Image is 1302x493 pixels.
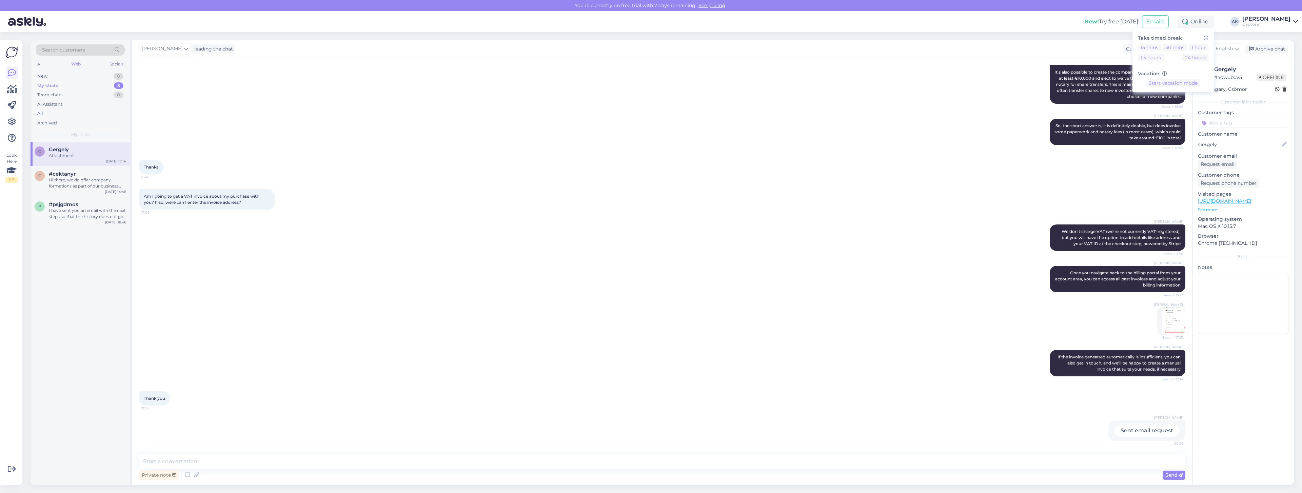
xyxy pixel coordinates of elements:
span: [PERSON_NAME] [142,45,182,53]
span: Once you navigate back to the billing portal from your account area, you can access all past invo... [1055,270,1182,288]
div: [DATE] 17:14 [106,159,126,164]
span: G [38,149,41,154]
span: Thank you [144,396,165,401]
p: Customer phone [1198,172,1288,179]
a: [PERSON_NAME]Capture [1242,16,1298,27]
div: Look Here [5,152,18,183]
span: #cektanyr [49,171,76,177]
span: Seen ✓ 17:13 [1158,293,1183,298]
p: Browser [1198,233,1288,240]
img: Askly Logo [5,46,18,59]
div: AI Assistant [37,101,62,108]
button: Start vacation mode [1146,79,1200,87]
div: All [36,60,44,68]
div: AK [1230,17,1240,26]
div: All [37,110,43,117]
div: [DATE] 18:46 [105,220,126,225]
span: c [38,173,41,178]
div: 0 [114,73,123,80]
div: Private note [139,471,179,480]
div: 0 [114,92,123,98]
div: leading the chat [192,45,233,53]
span: So, the short answer is, it is definitely doable, but does involve some paperwork and notary fees... [1054,123,1182,140]
span: 17:14 [141,406,166,411]
input: Add name [1198,141,1281,148]
span: Send [1165,472,1183,478]
p: Customer tags [1198,109,1288,116]
span: p [38,204,41,209]
div: Try free [DATE]: [1084,18,1139,26]
span: Seen ✓ 16:46 [1158,104,1183,109]
span: [PERSON_NAME] [1154,219,1183,224]
button: 15 mins [1138,44,1161,51]
p: Customer name [1198,131,1288,138]
span: If the invoice generated automatically is insufficient, you can also get in touch, and we'll be h... [1058,354,1182,372]
div: I have sent you an email with the next steps so that the history does not get lost [49,208,126,220]
p: Notes [1198,264,1288,271]
a: [URL][DOMAIN_NAME] [1198,198,1251,204]
span: 17:09 [141,210,166,215]
div: Extra [1198,254,1288,260]
span: [PERSON_NAME] [1154,113,1183,118]
span: Gergely [49,146,69,153]
div: Request phone number [1198,179,1259,188]
p: Customer email [1198,153,1288,160]
span: Search customers [42,46,85,54]
div: Sent email request [1114,425,1179,437]
div: Hi there, we do offer company formations as part of our business address annual plan (OÜ/limited ... [49,177,126,189]
div: Team chats [37,92,62,98]
div: 1 / 3 [5,177,18,183]
div: 3 [114,82,123,89]
button: 30 mins [1163,44,1187,51]
div: New [37,73,47,80]
input: Add a tag [1198,118,1288,128]
p: Mac OS X 10.15.7 [1198,223,1288,230]
b: New! [1084,18,1099,25]
span: 16:47 [141,175,166,180]
button: 1.5 hours [1138,54,1164,61]
div: Archive chat [1245,44,1288,54]
button: 24 hours [1182,54,1208,61]
span: [PERSON_NAME] [1154,260,1183,265]
p: Visited pages [1198,191,1288,198]
p: See more ... [1198,207,1288,213]
div: Gergely [1214,65,1286,74]
span: Seen ✓ 17:11 [1158,251,1183,256]
div: [DATE] 14:48 [105,189,126,194]
span: Seen ✓ 16:46 [1158,145,1183,151]
span: [PERSON_NAME] [1154,344,1183,350]
img: Attachment [1158,308,1185,335]
span: We don't charge VAT (we're not currently VAT-registered), but you will have the option to add det... [1062,229,1182,246]
a: See pricing [696,2,727,8]
span: Seen ✓ 17:13 [1158,335,1183,340]
div: Web [70,60,82,68]
div: Hungary, Csömör [1200,86,1247,93]
h6: Vacation [1138,71,1208,77]
span: [PERSON_NAME] [1154,302,1183,307]
div: Capture [1242,22,1290,27]
span: Offline [1257,74,1286,81]
div: Online [1177,16,1214,28]
p: Operating system [1198,216,1288,223]
div: [PERSON_NAME] [1242,16,1290,22]
div: Archived [37,120,57,126]
h6: Take timed break [1138,35,1208,41]
p: Chrome [TECHNICAL_ID] [1198,240,1288,247]
span: English [1216,45,1233,53]
span: 20:29 [1158,441,1183,446]
div: Request email [1198,160,1237,169]
div: Customer information [1198,99,1288,105]
div: Customer [1123,45,1150,53]
div: # aqwubdv5 [1214,74,1257,81]
span: [PERSON_NAME] [1154,415,1183,420]
span: Am I going to get a VAT invoice about my purchase with you? If so, were can I enter the invoice a... [144,194,260,205]
div: My chats [37,82,58,89]
span: #psjgdmos [49,201,78,208]
div: Attachment [49,153,126,159]
button: Emails [1142,15,1169,28]
div: Socials [108,60,125,68]
button: 1 hour [1189,44,1208,51]
span: Thanks [144,164,158,170]
span: My chats [71,132,90,138]
span: Seen ✓ 17:14 [1158,377,1183,382]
